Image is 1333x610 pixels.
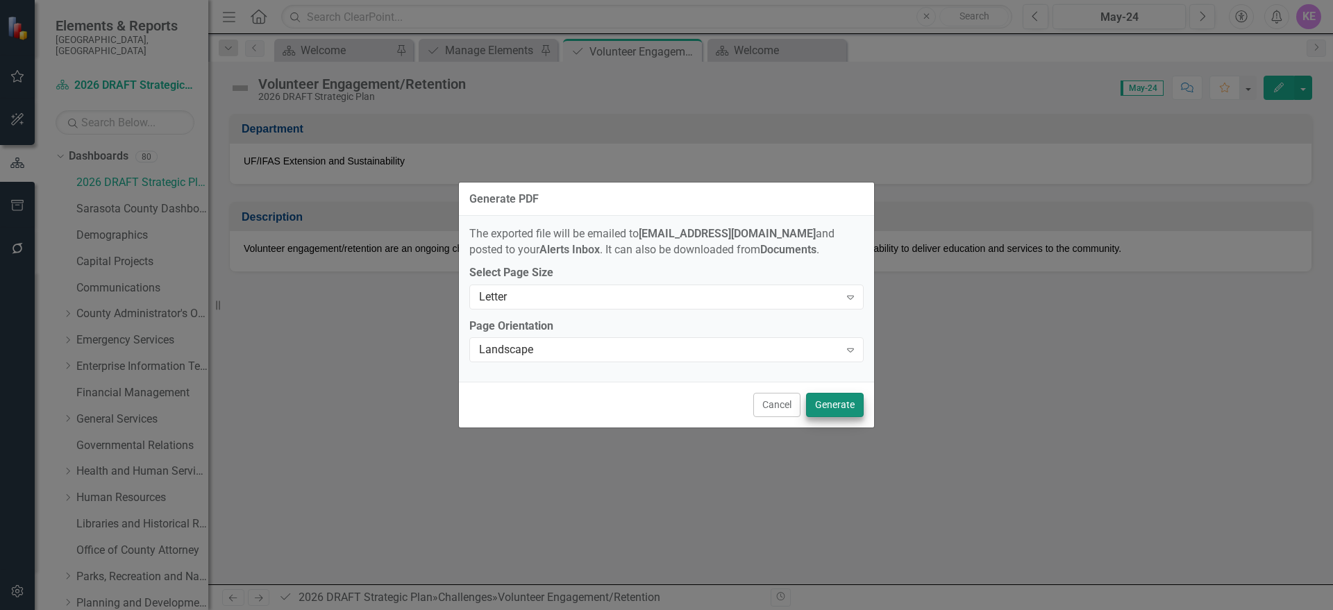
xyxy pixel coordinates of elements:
div: Letter [479,289,839,305]
div: Landscape [479,342,839,358]
button: Generate [806,393,864,417]
label: Select Page Size [469,265,864,281]
label: Page Orientation [469,319,864,334]
span: The exported file will be emailed to and posted to your . It can also be downloaded from . [469,227,835,256]
button: Cancel [753,393,800,417]
strong: Documents [760,243,816,256]
strong: Alerts Inbox [539,243,600,256]
div: Generate PDF [469,193,539,205]
strong: [EMAIL_ADDRESS][DOMAIN_NAME] [639,227,816,240]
